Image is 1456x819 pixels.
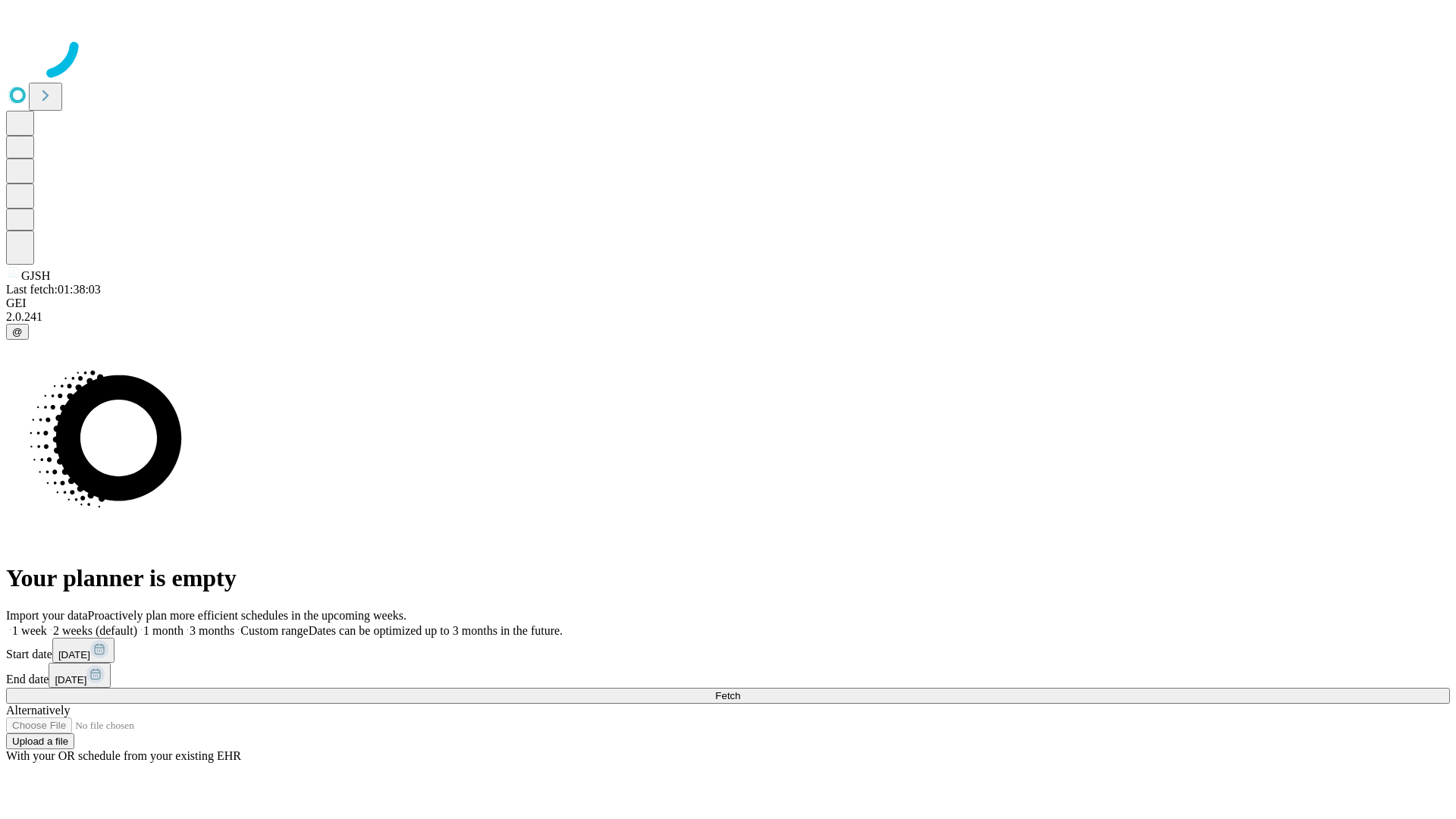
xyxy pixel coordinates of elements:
[12,326,23,337] span: @
[240,624,308,637] span: Custom range
[6,749,241,762] span: With your OR schedule from your existing EHR
[6,564,1450,592] h1: Your planner is empty
[6,324,29,340] button: @
[6,733,74,749] button: Upload a file
[190,624,234,637] span: 3 months
[58,649,90,661] span: [DATE]
[21,269,50,282] span: GJSH
[309,624,563,637] span: Dates can be optimized up to 3 months in the future.
[6,688,1450,704] button: Fetch
[53,624,137,637] span: 2 weeks (default)
[55,674,86,686] span: [DATE]
[6,310,1450,324] div: 2.0.241
[49,663,111,688] button: [DATE]
[6,297,1450,310] div: GEI
[715,690,740,701] span: Fetch
[6,704,70,717] span: Alternatively
[6,609,88,622] span: Import your data
[88,609,406,622] span: Proactively plan more efficient schedules in the upcoming weeks.
[6,663,1450,688] div: End date
[143,624,184,637] span: 1 month
[6,283,101,296] span: Last fetch: 01:38:03
[12,624,47,637] span: 1 week
[52,638,115,663] button: [DATE]
[6,638,1450,663] div: Start date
